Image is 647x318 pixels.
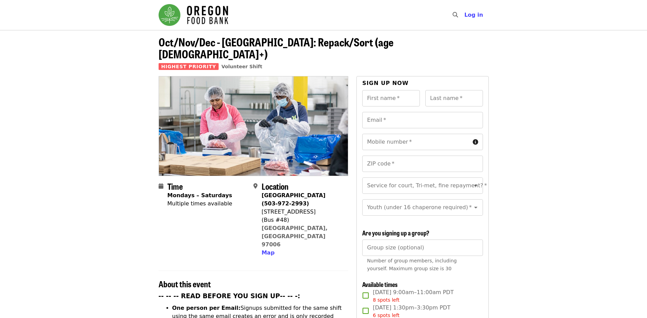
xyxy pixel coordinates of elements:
input: Last name [425,90,483,106]
div: [STREET_ADDRESS] [262,208,343,216]
span: Sign up now [362,80,409,86]
input: Mobile number [362,134,470,150]
span: About this event [159,278,211,290]
input: Search [462,7,468,23]
span: Location [262,180,289,192]
strong: [GEOGRAPHIC_DATA] (503-972-2993) [262,192,325,207]
i: map-marker-alt icon [253,183,258,189]
span: [DATE] 9:00am–11:00am PDT [373,288,454,304]
button: Log in [459,8,488,22]
span: Available times [362,280,398,289]
i: circle-info icon [473,139,478,145]
span: Number of group members, including yourself. Maximum group size is 30 [367,258,457,271]
div: Multiple times available [167,200,232,208]
input: Email [362,112,483,128]
input: ZIP code [362,156,483,172]
span: Highest Priority [159,63,219,70]
span: Log in [464,12,483,18]
strong: -- -- -- READ BEFORE YOU SIGN UP-- -- -: [159,292,300,300]
span: Map [262,249,275,256]
a: [GEOGRAPHIC_DATA], [GEOGRAPHIC_DATA] 97006 [262,225,328,248]
input: First name [362,90,420,106]
i: calendar icon [159,183,163,189]
span: 8 spots left [373,297,399,303]
img: Oct/Nov/Dec - Beaverton: Repack/Sort (age 10+) organized by Oregon Food Bank [159,76,348,175]
a: Volunteer Shift [221,64,262,69]
span: 6 spots left [373,313,399,318]
button: Open [471,203,481,212]
i: search icon [453,12,458,18]
strong: Mondays – Saturdays [167,192,232,199]
span: Time [167,180,183,192]
button: Map [262,249,275,257]
img: Oregon Food Bank - Home [159,4,228,26]
strong: One person per Email: [172,305,241,311]
span: Are you signing up a group? [362,228,429,237]
div: (Bus #48) [262,216,343,224]
input: [object Object] [362,240,483,256]
span: Oct/Nov/Dec - [GEOGRAPHIC_DATA]: Repack/Sort (age [DEMOGRAPHIC_DATA]+) [159,34,394,62]
button: Open [471,181,481,190]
